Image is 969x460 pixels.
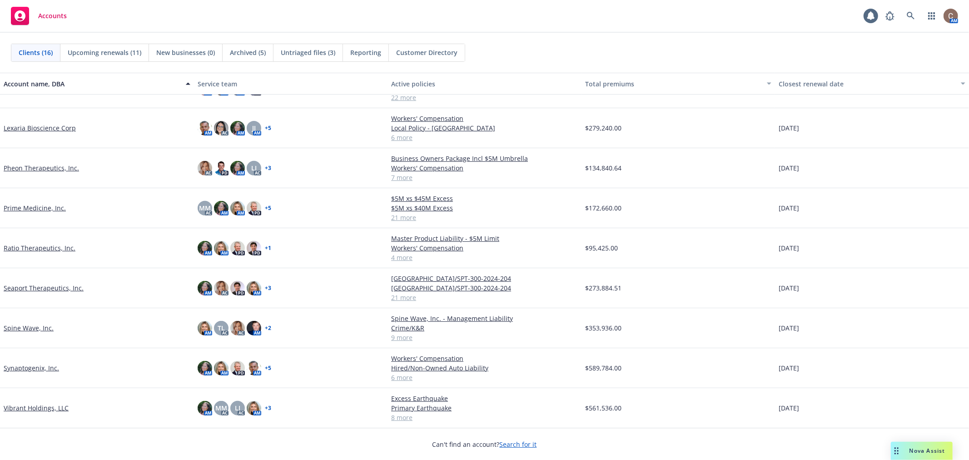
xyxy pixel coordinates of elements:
[779,323,799,333] span: [DATE]
[4,323,54,333] a: Spine Wave, Inc.
[7,3,70,29] a: Accounts
[779,203,799,213] span: [DATE]
[391,413,578,422] a: 8 more
[432,440,537,449] span: Can't find an account?
[779,79,955,89] div: Closest renewal date
[585,163,621,173] span: $134,840.64
[779,363,799,373] span: [DATE]
[214,201,229,215] img: photo
[194,73,388,95] button: Service team
[391,203,578,213] a: $5M xs $40M Excess
[391,293,578,302] a: 21 more
[265,285,271,291] a: + 3
[396,48,457,57] span: Customer Directory
[391,403,578,413] a: Primary Earthquake
[775,73,969,95] button: Closest renewal date
[265,365,271,371] a: + 5
[391,234,578,243] a: Master Product Liability - $5M Limit
[779,243,799,253] span: [DATE]
[218,323,225,333] span: TL
[230,201,245,215] img: photo
[198,121,212,135] img: photo
[247,281,261,295] img: photo
[585,203,621,213] span: $172,660.00
[391,394,578,403] a: Excess Earthquake
[881,7,899,25] a: Report a Bug
[585,79,762,89] div: Total premiums
[500,440,537,449] a: Search for it
[198,281,212,295] img: photo
[391,274,578,283] a: [GEOGRAPHIC_DATA]/SPT-300-2024-204
[779,123,799,133] span: [DATE]
[4,243,75,253] a: Ratio Therapeutics, Inc.
[891,442,902,460] div: Drag to move
[265,165,271,171] a: + 3
[4,403,69,413] a: Vibrant Holdings, LLC
[230,241,245,255] img: photo
[891,442,953,460] button: Nova Assist
[4,203,66,213] a: Prime Medicine, Inc.
[198,321,212,335] img: photo
[391,314,578,323] a: Spine Wave, Inc. - Management Liability
[779,283,799,293] span: [DATE]
[214,281,229,295] img: photo
[391,194,578,203] a: $5M xs $45M Excess
[391,243,578,253] a: Workers' Compensation
[391,373,578,382] a: 6 more
[198,79,384,89] div: Service team
[585,123,621,133] span: $279,240.00
[391,323,578,333] a: Crime/K&R
[779,403,799,413] span: [DATE]
[230,361,245,375] img: photo
[391,123,578,133] a: Local Policy - [GEOGRAPHIC_DATA]
[230,121,245,135] img: photo
[247,201,261,215] img: photo
[902,7,920,25] a: Search
[4,79,180,89] div: Account name, DBA
[581,73,775,95] button: Total premiums
[265,325,271,331] a: + 2
[247,361,261,375] img: photo
[265,205,271,211] a: + 5
[215,403,227,413] span: MM
[252,123,256,133] span: JJ
[247,241,261,255] img: photo
[585,363,621,373] span: $589,784.00
[156,48,215,57] span: New businesses (0)
[391,79,578,89] div: Active policies
[391,333,578,342] a: 9 more
[391,213,578,222] a: 21 more
[909,447,945,455] span: Nova Assist
[923,7,941,25] a: Switch app
[4,123,76,133] a: Lexaria Bioscience Corp
[391,163,578,173] a: Workers' Compensation
[230,161,245,175] img: photo
[265,405,271,411] a: + 3
[198,361,212,375] img: photo
[230,321,245,335] img: photo
[247,401,261,415] img: photo
[230,281,245,295] img: photo
[198,401,212,415] img: photo
[247,321,261,335] img: photo
[779,163,799,173] span: [DATE]
[214,361,229,375] img: photo
[585,283,621,293] span: $273,884.51
[214,121,229,135] img: photo
[391,114,578,123] a: Workers' Compensation
[235,403,240,413] span: LI
[19,48,53,57] span: Clients (16)
[391,363,578,373] a: Hired/Non-Owned Auto Liability
[388,73,581,95] button: Active policies
[38,12,67,20] span: Accounts
[391,173,578,182] a: 7 more
[4,163,79,173] a: Pheon Therapeutics, Inc.
[198,161,212,175] img: photo
[281,48,335,57] span: Untriaged files (3)
[391,93,578,102] a: 22 more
